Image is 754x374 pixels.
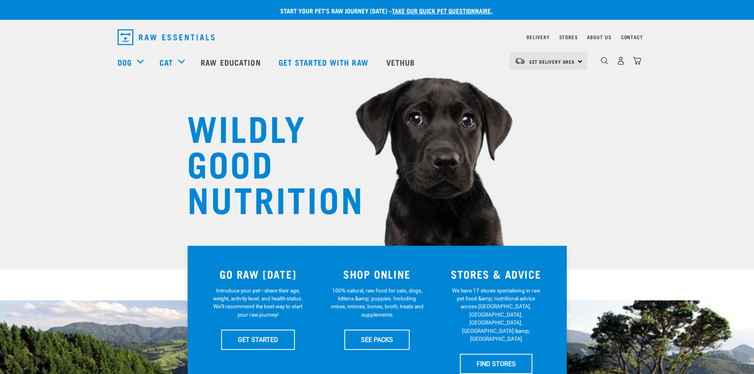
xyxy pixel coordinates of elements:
[617,57,625,65] img: user.png
[526,36,549,38] a: Delivery
[211,287,304,319] p: Introduce your pet—share their age, weight, activity level, and health status. We'll recommend th...
[559,36,578,38] a: Stores
[460,354,532,374] a: FIND STORES
[271,46,378,78] a: Get started with Raw
[111,26,643,48] nav: dropdown navigation
[378,46,425,78] a: Vethub
[330,287,424,319] p: 100% natural, raw food for cats, dogs, kittens &amp; puppies. Including mixes, minces, bones, bro...
[529,60,575,63] span: Set Delivery Area
[118,29,215,45] img: Raw Essentials Logo
[322,268,432,280] h3: SHOP ONLINE
[441,268,551,280] h3: STORES & ADVICE
[587,36,611,38] a: About Us
[344,330,410,349] a: SEE PACKS
[203,268,313,280] h3: GO RAW [DATE]
[515,57,525,65] img: van-moving.png
[450,287,543,343] p: We have 17 stores specialising in raw pet food &amp; nutritional advice across [GEOGRAPHIC_DATA],...
[392,9,492,12] a: take our quick pet questionnaire.
[221,330,295,349] a: GET STARTED
[601,57,608,65] img: home-icon-1@2x.png
[187,109,346,216] h1: WILDLY GOOD NUTRITION
[160,56,173,68] a: Cat
[118,56,132,68] a: Dog
[621,36,643,38] a: Contact
[193,46,270,78] a: Raw Education
[633,57,641,65] img: home-icon@2x.png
